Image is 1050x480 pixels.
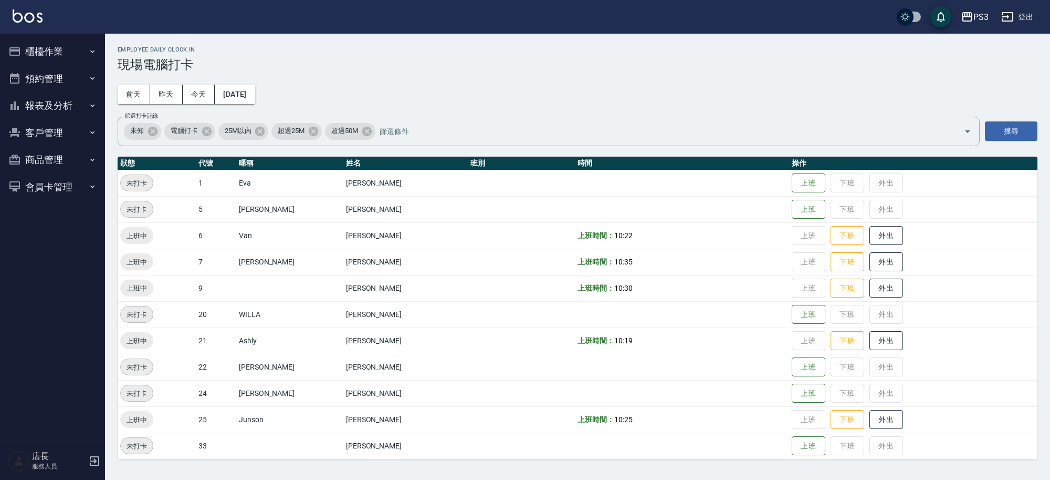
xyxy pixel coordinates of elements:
td: [PERSON_NAME] [343,222,468,249]
b: 上班時間： [577,284,614,292]
h3: 現場電腦打卡 [118,57,1037,72]
span: 上班中 [120,414,153,425]
button: PS3 [957,6,993,28]
button: 登出 [997,7,1037,27]
button: 下班 [831,226,864,246]
th: 代號 [196,157,236,170]
button: 上班 [792,200,825,219]
button: 上班 [792,384,825,403]
div: 未知 [124,123,161,140]
img: Person [8,451,29,472]
span: 10:35 [614,258,633,266]
button: 前天 [118,85,150,104]
button: 外出 [869,279,903,298]
h2: Employee Daily Clock In [118,46,1037,53]
button: 上班 [792,358,825,377]
button: 報表及分析 [4,92,101,119]
td: Van [236,222,343,249]
td: 6 [196,222,236,249]
button: 客戶管理 [4,119,101,147]
td: 1 [196,170,236,196]
div: 超過50M [325,123,375,140]
button: 上班 [792,305,825,324]
h5: 店長 [32,451,86,462]
span: 未打卡 [121,388,153,399]
th: 班別 [468,157,575,170]
div: 25M以內 [218,123,269,140]
td: 5 [196,196,236,222]
td: 25 [196,406,236,433]
span: 上班中 [120,283,153,294]
td: [PERSON_NAME] [236,196,343,222]
td: [PERSON_NAME] [343,196,468,222]
td: Eva [236,170,343,196]
span: 未打卡 [121,309,153,320]
b: 上班時間： [577,415,614,424]
div: PS3 [973,11,989,24]
td: [PERSON_NAME] [236,249,343,275]
span: 未打卡 [121,362,153,373]
td: [PERSON_NAME] [343,433,468,459]
b: 上班時間： [577,258,614,266]
td: [PERSON_NAME] [343,275,468,301]
input: 篩選條件 [377,122,946,140]
td: [PERSON_NAME] [343,328,468,354]
th: 狀態 [118,157,196,170]
th: 姓名 [343,157,468,170]
button: 上班 [792,436,825,456]
span: 10:22 [614,231,633,240]
label: 篩選打卡記錄 [125,112,158,120]
td: [PERSON_NAME] [343,406,468,433]
button: 外出 [869,226,903,246]
span: 超過50M [325,126,364,136]
span: 未打卡 [121,441,153,452]
td: 20 [196,301,236,328]
td: [PERSON_NAME] [236,354,343,380]
button: save [930,6,951,27]
th: 時間 [575,157,789,170]
button: 外出 [869,252,903,272]
span: 未打卡 [121,178,153,189]
button: 下班 [831,331,864,351]
button: 下班 [831,279,864,298]
button: 搜尋 [985,121,1037,141]
td: 7 [196,249,236,275]
button: 商品管理 [4,146,101,173]
div: 電腦打卡 [164,123,215,140]
td: [PERSON_NAME] [343,301,468,328]
td: 22 [196,354,236,380]
span: 10:19 [614,336,633,345]
td: 9 [196,275,236,301]
td: [PERSON_NAME] [343,380,468,406]
button: 下班 [831,410,864,430]
td: Junson [236,406,343,433]
td: WILLA [236,301,343,328]
button: 會員卡管理 [4,173,101,201]
th: 暱稱 [236,157,343,170]
button: 外出 [869,410,903,430]
td: 24 [196,380,236,406]
button: 昨天 [150,85,183,104]
button: 下班 [831,252,864,272]
td: 21 [196,328,236,354]
b: 上班時間： [577,336,614,345]
button: 今天 [183,85,215,104]
td: [PERSON_NAME] [343,170,468,196]
span: 超過25M [271,126,311,136]
span: 未知 [124,126,150,136]
button: [DATE] [215,85,255,104]
button: 預約管理 [4,65,101,93]
th: 操作 [789,157,1037,170]
img: Logo [13,9,43,23]
span: 25M以內 [218,126,258,136]
span: 上班中 [120,335,153,346]
b: 上班時間： [577,231,614,240]
button: Open [959,123,976,140]
span: 未打卡 [121,204,153,215]
span: 10:30 [614,284,633,292]
td: [PERSON_NAME] [343,354,468,380]
span: 電腦打卡 [164,126,204,136]
td: 33 [196,433,236,459]
td: [PERSON_NAME] [343,249,468,275]
button: 上班 [792,173,825,193]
